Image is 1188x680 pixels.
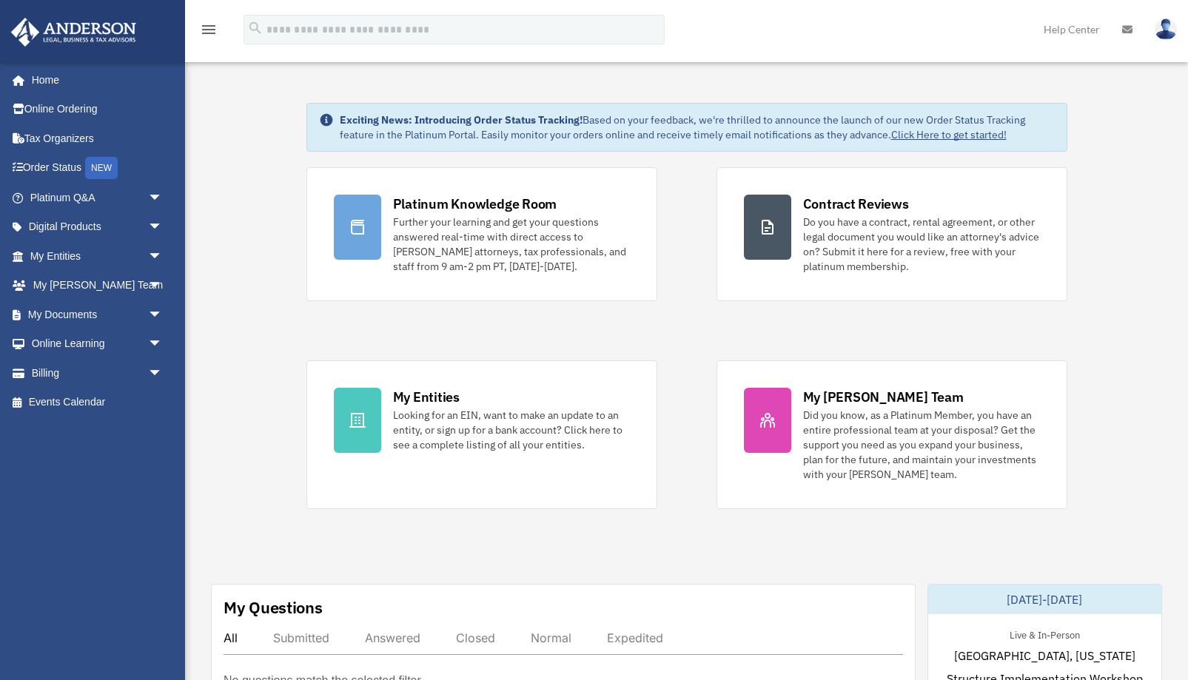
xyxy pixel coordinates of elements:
[10,271,185,300] a: My [PERSON_NAME] Teamarrow_drop_down
[200,26,218,38] a: menu
[10,95,185,124] a: Online Ordering
[148,271,178,301] span: arrow_drop_down
[393,195,557,213] div: Platinum Knowledge Room
[306,360,657,509] a: My Entities Looking for an EIN, want to make an update to an entity, or sign up for a bank accoun...
[224,596,323,619] div: My Questions
[148,329,178,360] span: arrow_drop_down
[273,630,329,645] div: Submitted
[998,626,1092,642] div: Live & In-Person
[10,153,185,184] a: Order StatusNEW
[10,124,185,153] a: Tax Organizers
[717,167,1067,301] a: Contract Reviews Do you have a contract, rental agreement, or other legal document you would like...
[10,388,185,417] a: Events Calendar
[224,630,238,645] div: All
[607,630,663,645] div: Expedited
[365,630,420,645] div: Answered
[10,65,178,95] a: Home
[340,112,1055,142] div: Based on your feedback, we're thrilled to announce the launch of our new Order Status Tracking fe...
[10,300,185,329] a: My Documentsarrow_drop_down
[200,21,218,38] i: menu
[306,167,657,301] a: Platinum Knowledge Room Further your learning and get your questions answered real-time with dire...
[340,113,583,127] strong: Exciting News: Introducing Order Status Tracking!
[148,241,178,272] span: arrow_drop_down
[10,241,185,271] a: My Entitiesarrow_drop_down
[928,585,1161,614] div: [DATE]-[DATE]
[247,20,264,36] i: search
[148,212,178,243] span: arrow_drop_down
[803,215,1040,274] div: Do you have a contract, rental agreement, or other legal document you would like an attorney's ad...
[7,18,141,47] img: Anderson Advisors Platinum Portal
[85,157,118,179] div: NEW
[393,215,630,274] div: Further your learning and get your questions answered real-time with direct access to [PERSON_NAM...
[803,195,909,213] div: Contract Reviews
[10,358,185,388] a: Billingarrow_drop_down
[456,630,495,645] div: Closed
[1155,18,1177,40] img: User Pic
[393,388,460,406] div: My Entities
[10,329,185,359] a: Online Learningarrow_drop_down
[891,128,1007,141] a: Click Here to get started!
[148,300,178,330] span: arrow_drop_down
[148,358,178,388] span: arrow_drop_down
[148,183,178,213] span: arrow_drop_down
[717,360,1067,509] a: My [PERSON_NAME] Team Did you know, as a Platinum Member, you have an entire professional team at...
[393,408,630,452] div: Looking for an EIN, want to make an update to an entity, or sign up for a bank account? Click her...
[803,408,1040,482] div: Did you know, as a Platinum Member, you have an entire professional team at your disposal? Get th...
[803,388,964,406] div: My [PERSON_NAME] Team
[531,630,571,645] div: Normal
[10,183,185,212] a: Platinum Q&Aarrow_drop_down
[954,647,1135,664] span: [GEOGRAPHIC_DATA], [US_STATE]
[10,212,185,242] a: Digital Productsarrow_drop_down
